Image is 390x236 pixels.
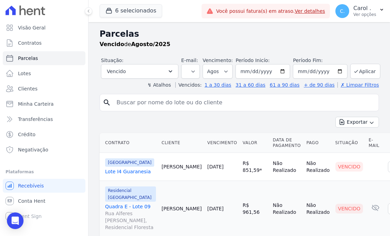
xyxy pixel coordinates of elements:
span: Lotes [18,70,31,77]
span: Transferências [18,116,53,123]
p: de [100,40,170,49]
span: [GEOGRAPHIC_DATA] [105,158,154,167]
span: Crédito [18,131,36,138]
th: Valor [240,133,270,153]
a: Minha Carteira [3,97,85,111]
span: Minha Carteira [18,100,54,107]
label: ↯ Atalhos [147,82,171,88]
i: search [103,98,111,107]
th: Situação [333,133,366,153]
th: Cliente [159,133,204,153]
span: Parcelas [18,55,38,62]
a: Negativação [3,143,85,157]
span: Clientes [18,85,37,92]
a: 61 a 90 dias [270,82,299,88]
a: Crédito [3,128,85,141]
td: R$ 851,59 [240,153,270,181]
a: Visão Geral [3,21,85,35]
strong: Vencido [100,41,124,47]
label: Vencidos: [175,82,202,88]
div: Vencido [335,204,363,213]
label: Vencimento: [203,58,233,63]
span: Conta Hent [18,198,45,204]
span: Rua Alferes [PERSON_NAME], Residencial Floresta [105,210,156,231]
p: Carol . [353,5,376,12]
a: Ver detalhes [295,8,325,14]
a: Quadra E - Lote 09Rua Alferes [PERSON_NAME], Residencial Floresta [105,203,156,231]
button: Exportar [335,117,379,128]
span: Visão Geral [18,24,46,31]
a: Lote I4 Guaranesia [105,168,156,175]
th: Contrato [100,133,159,153]
span: Negativação [18,146,48,153]
td: Não Realizado [270,153,304,181]
button: C. Carol . Ver opções [330,1,390,21]
label: E-mail: [181,58,198,63]
p: Ver opções [353,12,376,17]
a: Lotes [3,67,85,80]
h2: Parcelas [100,28,379,40]
span: Vencido [107,67,126,76]
div: Plataformas [6,168,83,176]
th: Pago [304,133,332,153]
span: Contratos [18,40,41,46]
label: Situação: [101,58,123,63]
button: 6 selecionados [100,4,162,17]
div: Open Intercom Messenger [7,212,24,229]
th: E-mail [366,133,385,153]
input: Buscar por nome do lote ou do cliente [112,96,376,110]
a: + de 90 dias [304,82,335,88]
span: Residencial [GEOGRAPHIC_DATA] [105,186,156,202]
th: Data de Pagamento [270,133,304,153]
strong: Agosto/2025 [131,41,170,47]
a: Parcelas [3,51,85,65]
label: Período Inicío: [235,58,269,63]
th: Vencimento [204,133,240,153]
a: 1 a 30 dias [205,82,231,88]
a: [DATE] [207,164,223,169]
a: 31 a 60 dias [235,82,265,88]
a: Recebíveis [3,179,85,193]
a: ✗ Limpar Filtros [337,82,379,88]
a: Transferências [3,112,85,126]
div: Vencido [335,162,363,172]
label: Período Fim: [293,57,347,64]
span: Você possui fatura(s) em atraso. [216,8,325,15]
button: Vencido [101,64,178,79]
button: Aplicar [350,64,380,79]
td: Não Realizado [304,153,332,181]
a: Conta Hent [3,194,85,208]
span: C. [340,9,345,14]
a: [DATE] [207,206,223,211]
a: Clientes [3,82,85,96]
a: Contratos [3,36,85,50]
span: Recebíveis [18,182,44,189]
td: [PERSON_NAME] [159,153,204,181]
